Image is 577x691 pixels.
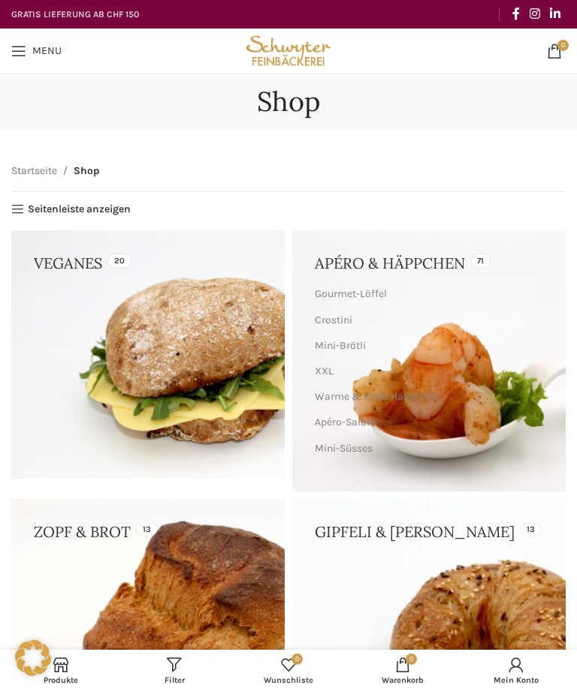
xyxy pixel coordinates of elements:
[346,653,460,687] a: 0 Warenkorb
[231,653,346,687] a: 0 Wunschliste
[315,384,539,410] a: Warme & Kalte Häppchen
[4,36,69,66] a: Open mobile menu
[11,9,139,20] strong: GRATIS LIEFERUNG AB CHF 150
[557,40,569,51] span: 0
[315,308,539,333] a: Crostini
[315,359,539,384] a: XXL
[507,2,524,26] a: Facebook social link
[539,36,569,66] a: 0
[11,163,57,179] a: Startseite
[292,653,303,665] span: 0
[346,653,460,687] div: My cart
[315,410,539,435] a: Apéro-Salate
[32,46,62,56] span: Menu
[74,163,99,179] span: Shop
[467,675,566,685] span: Mein Konto
[315,461,539,487] a: Apéro-Platten
[11,163,99,179] nav: Breadcrumb
[125,675,225,685] span: Filter
[11,203,131,216] a: Seitenleiste anzeigen
[315,333,539,359] a: Mini-Brötli
[231,653,346,687] div: Meine Wunschliste
[315,281,539,307] a: Gourmet-Löffel
[243,29,335,74] img: Bäckerei Schwyter
[243,44,335,56] a: Site logo
[545,2,566,26] a: Linkedin social link
[315,436,539,461] a: Mini-Süsses
[239,675,338,685] span: Wunschliste
[353,675,452,685] span: Warenkorb
[406,653,417,665] span: 0
[524,2,545,26] a: Instagram social link
[257,86,320,118] h1: Shop
[459,653,573,687] a: Mein Konto
[118,653,232,687] a: Filter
